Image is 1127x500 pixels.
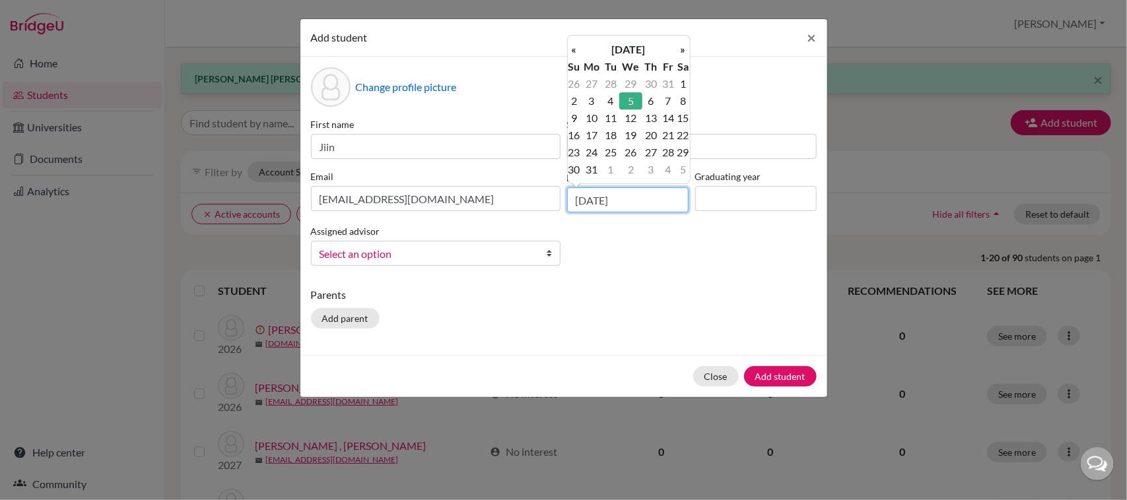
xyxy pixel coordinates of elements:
td: 30 [642,75,660,92]
td: 3 [642,161,660,178]
td: 31 [581,161,603,178]
td: 21 [660,127,677,144]
td: 6 [642,92,660,109]
td: 4 [603,92,619,109]
td: 3 [581,92,603,109]
td: 5 [619,92,642,109]
td: 2 [568,92,581,109]
label: Surname [567,117,817,131]
td: 10 [581,109,603,127]
span: × [807,28,817,47]
td: 22 [677,127,690,144]
button: Close [797,19,827,56]
td: 29 [619,75,642,92]
td: 7 [660,92,677,109]
td: 24 [581,144,603,161]
td: 1 [603,161,619,178]
td: 15 [677,109,690,127]
td: 16 [568,127,581,144]
p: Parents [311,287,817,303]
td: 30 [568,161,581,178]
td: 28 [660,144,677,161]
span: Select an option [320,245,535,263]
label: Assigned advisor [311,224,380,238]
th: Tu [603,58,619,75]
td: 19 [619,127,642,144]
th: We [619,58,642,75]
td: 9 [568,109,581,127]
label: First name [311,117,561,131]
td: 29 [677,144,690,161]
span: Add student [311,31,368,44]
td: 18 [603,127,619,144]
td: 28 [603,75,619,92]
td: 31 [660,75,677,92]
button: Add parent [311,308,380,328]
td: 17 [581,127,603,144]
td: 8 [677,92,690,109]
td: 11 [603,109,619,127]
label: Graduating year [695,170,817,183]
td: 20 [642,127,660,144]
td: 26 [568,75,581,92]
td: 26 [619,144,642,161]
th: Mo [581,58,603,75]
td: 12 [619,109,642,127]
th: Fr [660,58,677,75]
td: 1 [677,75,690,92]
td: 27 [642,144,660,161]
div: Profile picture [311,67,351,107]
label: Email [311,170,561,183]
td: 2 [619,161,642,178]
th: Th [642,58,660,75]
td: 23 [568,144,581,161]
td: 25 [603,144,619,161]
button: Add student [744,366,817,387]
span: Help [30,9,57,21]
th: » [677,41,690,58]
th: Sa [677,58,690,75]
td: 4 [660,161,677,178]
input: dd/mm/yyyy [567,187,689,212]
button: Close [693,366,739,387]
th: « [568,41,581,58]
th: Su [568,58,581,75]
th: [DATE] [581,41,677,58]
td: 14 [660,109,677,127]
td: 13 [642,109,660,127]
td: 5 [677,161,690,178]
td: 27 [581,75,603,92]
